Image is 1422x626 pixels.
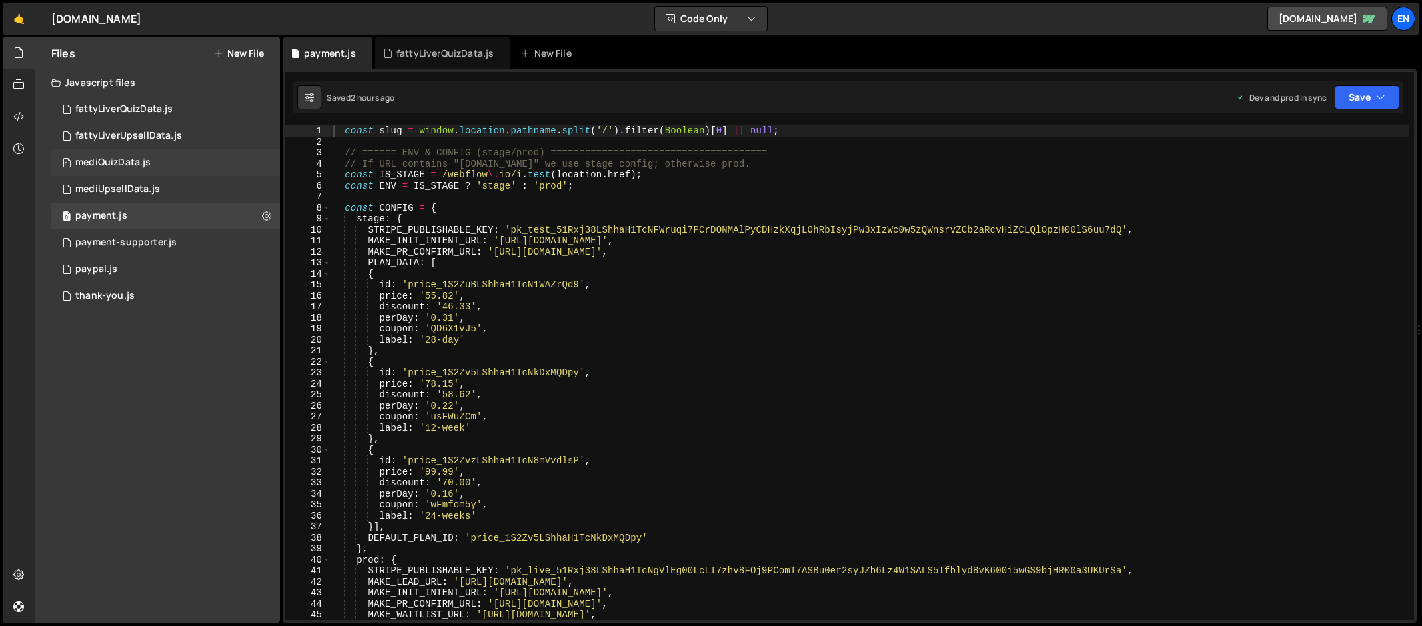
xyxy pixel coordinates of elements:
div: 26 [285,401,331,412]
div: mediUpsellData.js [75,183,160,195]
div: 34 [285,489,331,500]
div: 25 [285,389,331,401]
div: 30 [285,445,331,456]
div: Javascript files [35,69,280,96]
div: 5 [285,169,331,181]
div: 27 [285,411,331,423]
div: 3 [285,147,331,159]
div: 7 [285,191,331,203]
div: Saved [327,92,395,103]
div: 43 [285,587,331,599]
div: 1 [285,125,331,137]
div: 12 [285,247,331,258]
div: fattyLiverQuizData.js [75,103,173,115]
div: 16956/46566.js [51,96,280,123]
div: 24 [285,379,331,390]
div: New File [520,47,576,60]
div: 39 [285,543,331,555]
div: 41 [285,565,331,577]
div: 29 [285,433,331,445]
div: payment.js [304,47,356,60]
div: 16956/46700.js [51,149,280,176]
span: 0 [63,212,71,223]
div: 13 [285,257,331,269]
div: 18 [285,313,331,324]
div: 20 [285,335,331,346]
div: 40 [285,555,331,566]
div: [DOMAIN_NAME] [51,11,141,27]
a: En [1391,7,1415,31]
div: 16 [285,291,331,302]
div: 16956/46551.js [51,203,280,229]
a: 🤙 [3,3,35,35]
div: 2 [285,137,331,148]
button: Save [1335,85,1399,109]
div: 19 [285,323,331,335]
div: 31 [285,455,331,467]
h2: Files [51,46,75,61]
div: 32 [285,467,331,478]
div: 36 [285,511,331,522]
div: 16956/46701.js [51,176,280,203]
div: 16956/46550.js [51,256,280,283]
div: 4 [285,159,331,170]
div: 16956/46524.js [51,283,280,309]
button: New File [214,48,264,59]
div: 35 [285,499,331,511]
div: fattyLiverQuizData.js [396,47,494,60]
div: payment-supporter.js [75,237,177,249]
div: 8 [285,203,331,214]
div: 14 [285,269,331,280]
button: Code Only [655,7,767,31]
div: payment.js [75,210,127,222]
div: paypal.js [75,263,117,275]
div: 16956/46552.js [51,229,280,256]
div: 2 hours ago [351,92,395,103]
a: [DOMAIN_NAME] [1267,7,1387,31]
div: 44 [285,599,331,610]
div: Dev and prod in sync [1236,92,1327,103]
div: 17 [285,301,331,313]
div: 28 [285,423,331,434]
div: 10 [285,225,331,236]
div: fattyLiverUpsellData.js [75,130,182,142]
div: 16956/46565.js [51,123,280,149]
div: 21 [285,345,331,357]
div: 33 [285,477,331,489]
div: 11 [285,235,331,247]
div: 38 [285,533,331,544]
div: 9 [285,213,331,225]
div: thank-you.js [75,290,135,302]
div: 15 [285,279,331,291]
div: 45 [285,609,331,621]
div: mediQuizData.js [75,157,151,169]
div: 37 [285,521,331,533]
div: 6 [285,181,331,192]
div: 22 [285,357,331,368]
div: 42 [285,577,331,588]
div: 23 [285,367,331,379]
span: 0 [63,159,71,169]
